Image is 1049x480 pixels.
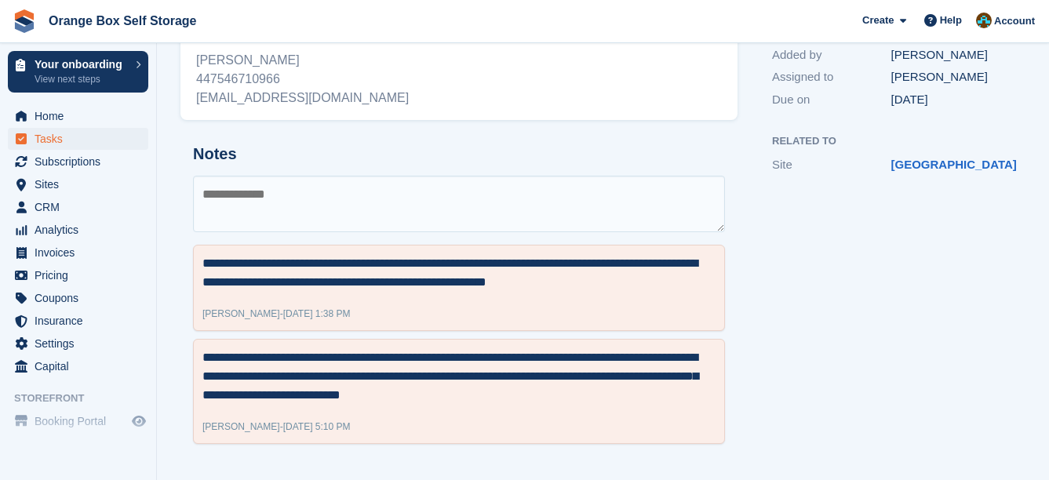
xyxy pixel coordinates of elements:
[8,310,148,332] a: menu
[8,410,148,432] a: menu
[772,46,891,64] div: Added by
[35,173,129,195] span: Sites
[283,421,351,432] span: [DATE] 5:10 PM
[35,59,128,70] p: Your onboarding
[35,310,129,332] span: Insurance
[940,13,962,28] span: Help
[202,421,280,432] span: [PERSON_NAME]
[8,173,148,195] a: menu
[35,333,129,355] span: Settings
[35,287,129,309] span: Coupons
[8,219,148,241] a: menu
[283,308,351,319] span: [DATE] 1:38 PM
[862,13,894,28] span: Create
[772,68,891,86] div: Assigned to
[772,91,891,109] div: Due on
[8,355,148,377] a: menu
[35,219,129,241] span: Analytics
[772,156,891,174] div: Site
[8,151,148,173] a: menu
[8,196,148,218] a: menu
[8,242,148,264] a: menu
[8,264,148,286] a: menu
[8,287,148,309] a: menu
[202,420,351,434] div: -
[13,9,36,33] img: stora-icon-8386f47178a22dfd0bd8f6a31ec36ba5ce8667c1dd55bd0f319d3a0aa187defe.svg
[14,391,156,406] span: Storefront
[891,91,1011,109] div: [DATE]
[891,68,1011,86] div: [PERSON_NAME]
[35,410,129,432] span: Booking Portal
[891,46,1011,64] div: [PERSON_NAME]
[35,196,129,218] span: CRM
[202,308,280,319] span: [PERSON_NAME]
[891,158,1017,171] a: [GEOGRAPHIC_DATA]
[196,51,722,107] div: [PERSON_NAME] 447546710966 [EMAIL_ADDRESS][DOMAIN_NAME]
[42,8,203,34] a: Orange Box Self Storage
[976,13,992,28] img: Mike
[772,136,1010,147] h2: Related to
[8,333,148,355] a: menu
[193,145,725,163] h2: Notes
[8,51,148,93] a: Your onboarding View next steps
[202,307,351,321] div: -
[35,242,129,264] span: Invoices
[8,128,148,150] a: menu
[35,128,129,150] span: Tasks
[35,151,129,173] span: Subscriptions
[35,264,129,286] span: Pricing
[129,412,148,431] a: Preview store
[994,13,1035,29] span: Account
[35,355,129,377] span: Capital
[8,105,148,127] a: menu
[35,105,129,127] span: Home
[35,72,128,86] p: View next steps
